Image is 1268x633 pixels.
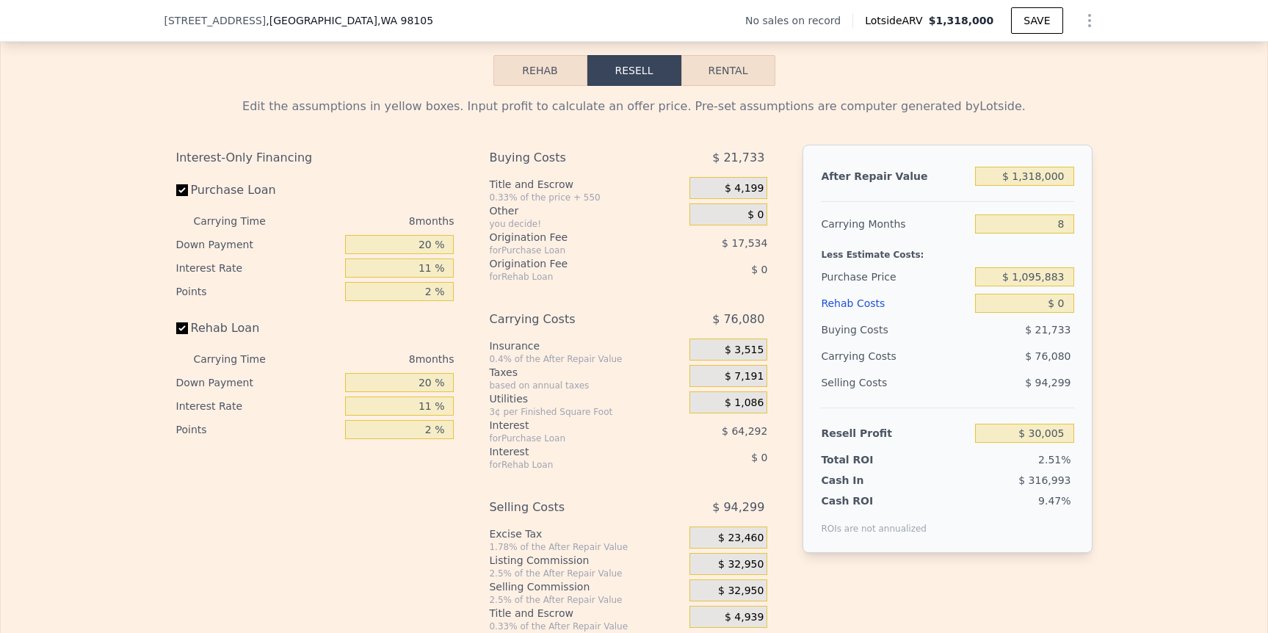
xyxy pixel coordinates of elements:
span: $1,318,000 [929,15,994,26]
div: No sales on record [745,13,852,28]
div: 1.78% of the After Repair Value [489,541,684,553]
span: , [GEOGRAPHIC_DATA] [266,13,433,28]
div: Carrying Time [194,347,289,371]
div: Resell Profit [821,420,969,446]
div: Other [489,203,684,218]
div: 2.5% of the After Repair Value [489,568,684,579]
div: 0.33% of the price + 550 [489,192,684,203]
span: $ 64,292 [722,425,767,437]
div: Carrying Costs [489,306,653,333]
div: Utilities [489,391,684,406]
div: Taxes [489,365,684,380]
div: Carrying Months [821,211,969,237]
div: Selling Costs [489,494,653,521]
div: Rehab Costs [821,290,969,316]
button: Rental [681,55,775,86]
div: 8 months [295,209,454,233]
span: $ 32,950 [718,585,764,598]
div: Interest [489,418,653,433]
div: 0.33% of the After Repair Value [489,621,684,632]
div: Interest Rate [176,256,340,280]
div: 8 months [295,347,454,371]
div: Carrying Time [194,209,289,233]
span: 9.47% [1038,495,1070,507]
span: , WA 98105 [377,15,433,26]
div: for Rehab Loan [489,459,653,471]
div: Buying Costs [821,316,969,343]
span: $ 94,299 [1025,377,1070,388]
div: Purchase Price [821,264,969,290]
button: Show Options [1075,6,1104,35]
div: Carrying Costs [821,343,913,369]
input: Rehab Loan [176,322,188,334]
div: Interest-Only Financing [176,145,454,171]
div: After Repair Value [821,163,969,189]
div: Listing Commission [489,553,684,568]
button: Resell [587,55,681,86]
div: Down Payment [176,371,340,394]
div: you decide! [489,218,684,230]
span: [STREET_ADDRESS] [164,13,267,28]
button: SAVE [1011,7,1062,34]
span: $ 1,086 [725,397,764,410]
span: $ 3,515 [725,344,764,357]
span: Lotside ARV [865,13,928,28]
div: Origination Fee [489,230,653,245]
span: $ 17,534 [722,237,767,249]
span: $ 32,950 [718,558,764,571]
div: Cash In [821,473,913,488]
div: Total ROI [821,452,913,467]
span: $ 0 [747,209,764,222]
div: Points [176,280,340,303]
div: Less Estimate Costs: [821,237,1073,264]
div: 0.4% of the After Repair Value [489,353,684,365]
div: Insurance [489,339,684,353]
div: based on annual taxes [489,380,684,391]
label: Purchase Loan [176,177,340,203]
span: 2.51% [1038,454,1070,466]
input: Purchase Loan [176,184,188,196]
span: $ 7,191 [725,370,764,383]
span: $ 76,080 [1025,350,1070,362]
span: $ 21,733 [712,145,764,171]
div: Buying Costs [489,145,653,171]
div: Interest Rate [176,394,340,418]
div: Cash ROI [821,493,927,508]
label: Rehab Loan [176,315,340,341]
div: Down Payment [176,233,340,256]
span: $ 94,299 [712,494,764,521]
div: for Rehab Loan [489,271,653,283]
div: Excise Tax [489,527,684,541]
div: Edit the assumptions in yellow boxes. Input profit to calculate an offer price. Pre-set assumptio... [176,98,1093,115]
span: $ 21,733 [1025,324,1070,336]
span: $ 4,939 [725,611,764,624]
div: Title and Escrow [489,177,684,192]
span: $ 76,080 [712,306,764,333]
div: Points [176,418,340,441]
button: Rehab [493,55,587,86]
span: $ 316,993 [1018,474,1070,486]
span: $ 0 [751,452,767,463]
span: $ 0 [751,264,767,275]
span: $ 23,460 [718,532,764,545]
span: $ 4,199 [725,182,764,195]
div: Origination Fee [489,256,653,271]
div: Selling Costs [821,369,969,396]
div: ROIs are not annualized [821,508,927,535]
div: Interest [489,444,653,459]
div: for Purchase Loan [489,433,653,444]
div: for Purchase Loan [489,245,653,256]
div: Selling Commission [489,579,684,594]
div: 2.5% of the After Repair Value [489,594,684,606]
div: 3¢ per Finished Square Foot [489,406,684,418]
div: Title and Escrow [489,606,684,621]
